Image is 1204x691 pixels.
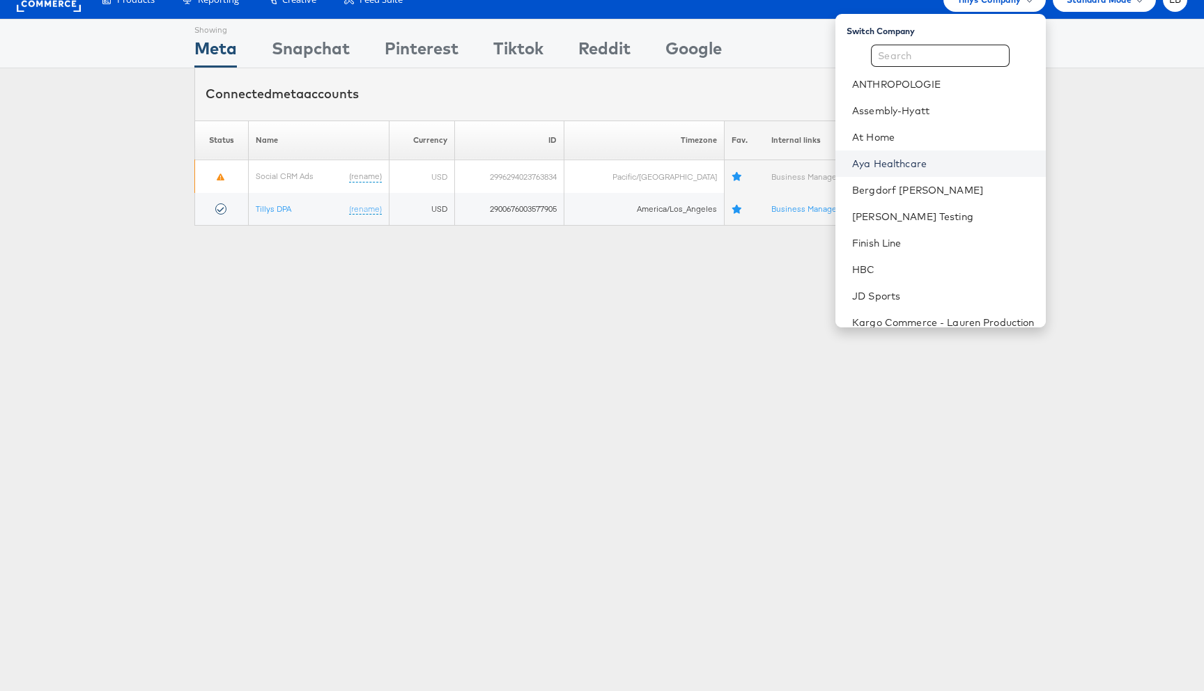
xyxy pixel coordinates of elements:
td: Pacific/[GEOGRAPHIC_DATA] [564,160,725,193]
a: Finish Line [852,236,1034,250]
a: Kargo Commerce - Lauren Production [852,316,1034,329]
th: Name [248,121,389,160]
div: Showing [194,20,237,36]
a: ANTHROPOLOGIE [852,77,1034,91]
td: USD [389,193,455,226]
a: HBC [852,263,1034,277]
div: Switch Company [847,20,1045,37]
a: Assembly-Hyatt [852,104,1034,118]
a: Business Manager [771,203,847,214]
div: Pinterest [385,36,458,68]
td: USD [389,160,455,193]
td: 2996294023763834 [455,160,564,193]
th: ID [455,121,564,160]
a: Aya Healthcare [852,157,1034,171]
div: Meta [194,36,237,68]
span: meta [272,86,304,102]
td: America/Los_Angeles [564,193,725,226]
th: Status [195,121,249,160]
a: [PERSON_NAME] Testing [852,210,1034,224]
a: Business Manager [771,171,847,182]
div: Snapchat [272,36,350,68]
a: Bergdorf [PERSON_NAME] [852,183,1034,197]
a: Social CRM Ads [256,171,314,181]
a: (rename) [349,203,382,215]
a: JD Sports [852,289,1034,303]
div: Reddit [578,36,631,68]
a: Tillys DPA [256,203,291,214]
div: Tiktok [493,36,543,68]
th: Currency [389,121,455,160]
div: Google [665,36,722,68]
input: Search [871,45,1010,67]
a: (rename) [349,171,382,183]
td: 2900676003577905 [455,193,564,226]
a: At Home [852,130,1034,144]
div: Connected accounts [206,85,359,103]
th: Timezone [564,121,725,160]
